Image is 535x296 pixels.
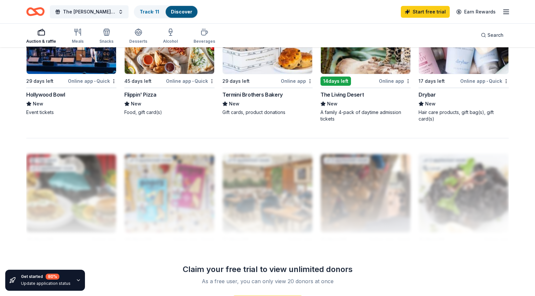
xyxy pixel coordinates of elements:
[281,77,313,85] div: Online app
[21,281,71,286] div: Update application status
[72,39,84,44] div: Meals
[94,79,95,84] span: •
[222,91,283,99] div: Termini Brothers Bakery
[222,77,250,85] div: 29 days left
[63,8,115,16] span: The [PERSON_NAME] WunderGlo Foundation's 2025 Blue Warrior Celebration & Silent Auction
[320,109,411,122] div: A family 4-pack of daytime admission tickets
[327,100,338,108] span: New
[72,26,84,47] button: Meals
[419,77,445,85] div: 17 days left
[460,77,509,85] div: Online app Quick
[476,29,509,42] button: Search
[320,77,351,86] div: 14 days left
[129,26,147,47] button: Desserts
[26,39,56,44] div: Auction & raffle
[452,6,500,18] a: Earn Rewards
[26,91,65,99] div: Hollywood Bowl
[222,109,313,116] div: Gift cards, product donations
[68,77,116,85] div: Online app Quick
[171,9,192,14] a: Discover
[229,100,239,108] span: New
[401,6,450,18] a: Start free trial
[21,274,71,280] div: Get started
[194,26,215,47] button: Beverages
[419,109,509,122] div: Hair care products, gift bag(s), gift card(s)
[124,91,156,99] div: Flippin' Pizza
[99,26,113,47] button: Snacks
[129,39,147,44] div: Desserts
[46,274,59,280] div: 80 %
[26,4,45,19] a: Home
[166,77,215,85] div: Online app Quick
[163,39,178,44] div: Alcohol
[124,109,215,116] div: Food, gift card(s)
[425,100,436,108] span: New
[99,39,113,44] div: Snacks
[33,100,43,108] span: New
[194,39,215,44] div: Beverages
[419,91,436,99] div: Drybar
[26,26,56,47] button: Auction & raffle
[379,77,411,85] div: Online app
[140,9,159,14] a: Track· 11
[134,5,198,18] button: Track· 11Discover
[192,79,194,84] span: •
[124,77,152,85] div: 45 days left
[163,26,178,47] button: Alcohol
[50,5,129,18] button: The [PERSON_NAME] WunderGlo Foundation's 2025 Blue Warrior Celebration & Silent Auction
[26,109,116,116] div: Event tickets
[487,31,504,39] span: Search
[173,264,362,275] div: Claim your free trial to view unlimited donors
[131,100,141,108] span: New
[320,91,364,99] div: The Living Desert
[26,77,53,85] div: 29 days left
[181,277,354,285] div: As a free user, you can only view 20 donors at once
[486,79,488,84] span: •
